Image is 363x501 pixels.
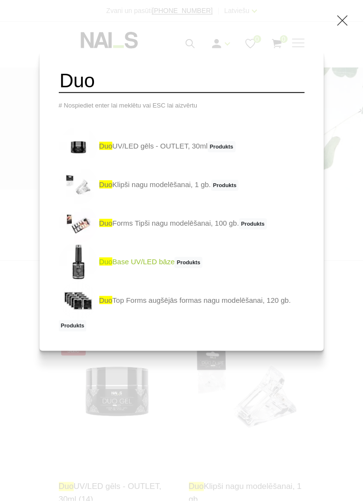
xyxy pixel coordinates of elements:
[59,243,203,282] a: DuoBase UV/LED bāzeProdukts
[59,204,267,243] a: DuoForms Tipši nagu modelēšanai, 100 gb.Produkts
[59,166,239,204] a: DuoKlipši nagu modelēšanai, 1 gb.Produkts
[59,127,236,166] a: DuoUV/LED gēls - OUTLET, 30mlProdukts
[208,141,236,153] span: Produkts
[99,180,113,189] span: Duo
[99,142,113,150] span: Duo
[211,180,239,191] span: Produkts
[59,69,305,93] input: Meklēt produktus ...
[59,320,87,332] span: Produkts
[99,219,113,227] span: Duo
[59,102,198,109] span: # Nospiediet enter lai meklētu vai ESC lai aizvērtu
[99,296,113,304] span: Duo
[99,257,113,266] span: Duo
[239,218,267,230] span: Produkts
[175,257,202,269] span: Produkts
[59,282,305,332] a: DuoTop Forms augšējās formas nagu modelēšanai, 120 gb.Produkts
